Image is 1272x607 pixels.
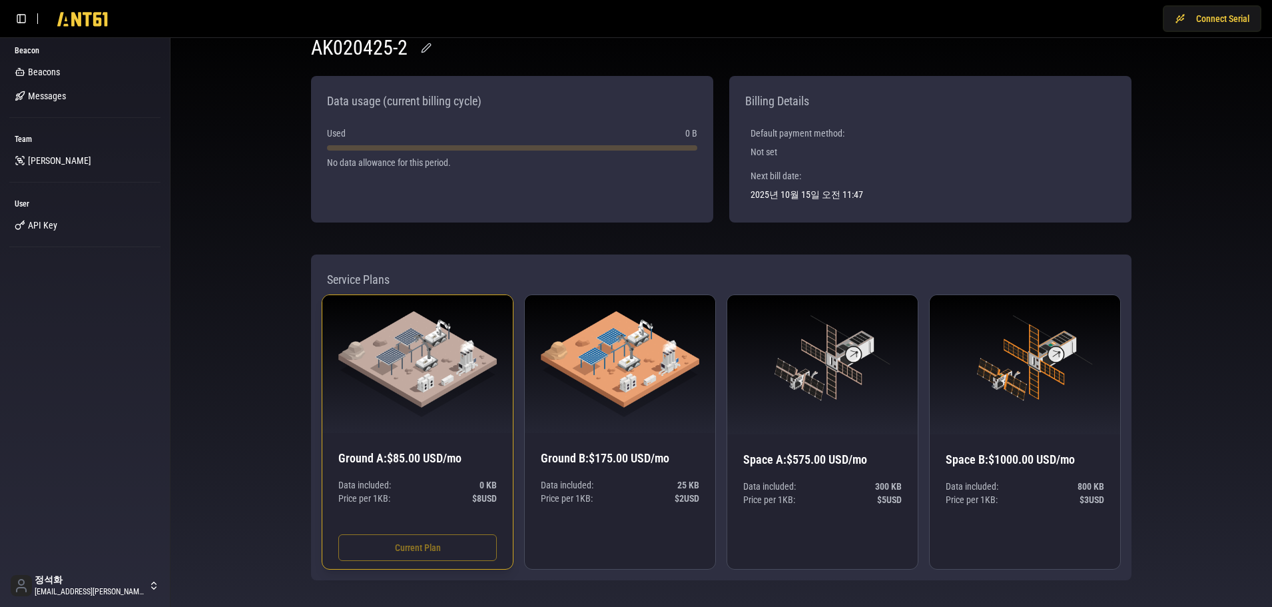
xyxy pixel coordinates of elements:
img: Space A graphic [743,311,902,418]
span: 0 B [685,127,697,140]
div: User [9,193,160,215]
span: 300 KB [875,480,902,493]
span: $ 8 USD [472,492,497,505]
img: Ground B graphic [541,311,699,417]
div: Service Plans [322,265,1121,295]
p: Data included: [541,478,699,492]
span: $ 3 USD [1080,493,1104,506]
p: Price per 1 KB : [946,493,1104,506]
span: [PERSON_NAME] [28,154,91,167]
p: Data included: [743,480,902,493]
span: 800 KB [1078,480,1104,493]
button: 정석화[EMAIL_ADDRESS][PERSON_NAME][DOMAIN_NAME] [5,570,164,602]
div: Data usage (current billing cycle) [322,87,487,116]
img: Space B graphic [946,311,1104,418]
button: Connect Serial [1163,5,1261,32]
h3: Ground A : $85.00 USD/mo [338,449,497,468]
span: Used [327,127,346,140]
h1: AK020425-2 [311,36,408,60]
span: 25 KB [677,478,699,492]
div: No data allowance for this period. [327,156,697,169]
span: [EMAIL_ADDRESS][PERSON_NAME][DOMAIN_NAME] [35,586,146,597]
span: Messages [28,89,66,103]
h3: Space B : $1000.00 USD/mo [946,450,1104,469]
a: Beacons [9,61,160,83]
div: Beacon [9,40,160,61]
h3: Ground B : $175.00 USD/mo [541,449,699,468]
div: 2025년 10월 15일 오전 11:47 [751,188,1110,201]
span: Billing Details [745,92,809,111]
span: 0 KB [479,478,497,492]
h3: Space A : $575.00 USD/mo [743,450,902,469]
div: Default payment method: [751,127,1110,140]
span: 정석화 [35,574,146,586]
span: Not set [751,147,777,157]
img: Ground A graphic [338,311,497,417]
a: Messages [9,85,160,107]
p: Data included: [338,478,497,492]
div: Next bill date: [751,169,1110,183]
span: Beacons [28,65,60,79]
p: Price per 1 KB : [338,492,497,505]
span: $ 2 USD [675,492,699,505]
span: $ 5 USD [877,493,902,506]
a: [PERSON_NAME] [9,150,160,171]
p: Data included: [946,480,1104,493]
span: API Key [28,219,57,232]
p: Price per 1 KB : [743,493,902,506]
a: API Key [9,215,160,236]
div: Team [9,129,160,150]
p: Price per 1 KB : [541,492,699,505]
